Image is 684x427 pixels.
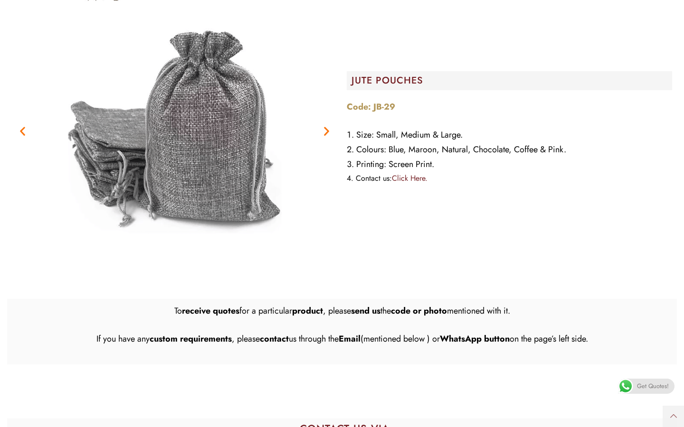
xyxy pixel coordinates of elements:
li: Contact us: [347,172,672,185]
span: Get Quotes! [637,379,669,394]
a: Click Here. [392,173,427,184]
strong: WhatsApp button [440,333,510,345]
strong: Code: JB-29 [347,101,395,113]
p: If you have any , please us through the (mentioned below ) or on the page’s left side. [12,332,672,346]
strong: custom requirements [150,333,232,345]
img: jb-25-5 [56,12,294,250]
h2: JUTE POUCHES [351,76,672,85]
strong: send us [351,305,380,317]
div: Previous slide [17,125,28,137]
strong: contact [260,333,289,345]
span: Colours: Blue, Maroon, Natural, Chocolate, Coffee & Pink. [356,143,566,156]
div: 4 / 4 [12,12,337,250]
span: Size: Small, Medium & Large. [356,129,463,141]
strong: Email [339,333,361,345]
p: To for a particular , please the mentioned with it. [12,304,672,318]
div: Next slide [321,125,332,137]
strong: code or photo [391,305,447,317]
div: Image Carousel [12,12,337,250]
strong: receive quotes [182,305,239,317]
strong: product [292,305,323,317]
span: Printing: Screen Print. [356,158,434,170]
